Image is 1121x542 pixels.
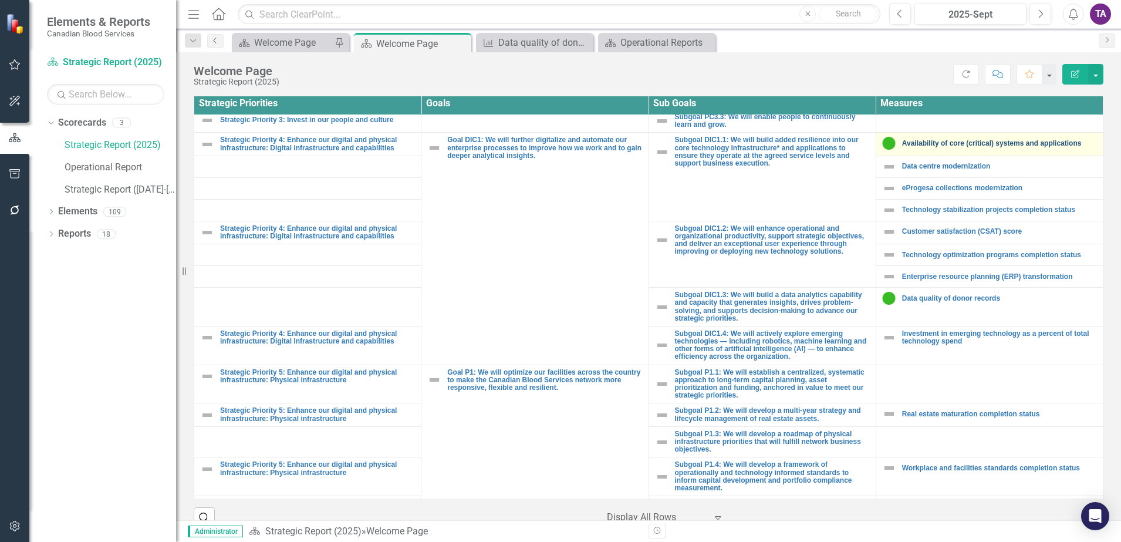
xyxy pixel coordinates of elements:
[882,461,896,475] img: Not Defined
[902,410,1097,418] a: Real estate maturation completion status
[649,457,876,496] td: Double-Click to Edit Right Click for Context Menu
[200,369,214,383] img: Not Defined
[65,183,176,197] a: Strategic Report ([DATE]-[DATE]) (Archive)
[649,403,876,426] td: Double-Click to Edit Right Click for Context Menu
[47,15,150,29] span: Elements & Reports
[876,244,1103,266] td: Double-Click to Edit Right Click for Context Menu
[649,133,876,221] td: Double-Click to Edit Right Click for Context Menu
[1090,4,1111,25] button: TA
[882,136,896,150] img: On Target
[194,78,279,86] div: Strategic Report (2025)
[649,288,876,326] td: Double-Click to Edit Right Click for Context Menu
[376,36,468,51] div: Welcome Page
[112,118,131,128] div: 3
[649,426,876,457] td: Double-Click to Edit Right Click for Context Menu
[194,110,421,133] td: Double-Click to Edit Right Click for Context Menu
[655,300,669,314] img: Not Defined
[200,331,214,345] img: Not Defined
[655,114,669,128] img: Not Defined
[220,225,415,240] a: Strategic Priority 4: Enhance our digital and physical infrastructure: Digital infrastructure and...
[194,326,421,365] td: Double-Click to Edit Right Click for Context Menu
[902,140,1097,147] a: Availability of core (critical) systems and applications
[427,373,441,387] img: Not Defined
[188,526,243,537] span: Administrator
[876,457,1103,496] td: Double-Click to Edit Right Click for Context Menu
[882,270,896,284] img: Not Defined
[655,377,669,391] img: Not Defined
[655,435,669,449] img: Not Defined
[421,133,649,365] td: Double-Click to Edit Right Click for Context Menu
[220,461,415,476] a: Strategic Priority 5: Enhance our digital and physical infrastructure: Physical infrastructure
[58,205,97,218] a: Elements
[254,35,332,50] div: Welcome Page
[58,116,106,130] a: Scorecards
[649,365,876,403] td: Double-Click to Edit Right Click for Context Menu
[876,326,1103,365] td: Double-Click to Edit Right Click for Context Menu
[902,251,1097,259] a: Technology optimization programs completion status
[902,184,1097,192] a: eProgesa collections modernization
[919,8,1022,22] div: 2025-Sept
[427,141,441,155] img: Not Defined
[675,407,870,422] a: Subgoal P1.2: We will develop a multi-year strategy and lifecycle management of real estate assets.
[235,35,332,50] a: Welcome Page
[655,145,669,159] img: Not Defined
[902,163,1097,170] a: Data centre modernization
[675,369,870,400] a: Subgoal P1.1: We will establish a centralized, systematic approach to long-term capital planning,...
[447,369,642,392] a: Goal P1: We will optimize our facilities across the country to make the Canadian Blood Services n...
[876,266,1103,288] td: Double-Click to Edit Right Click for Context Menu
[5,13,27,35] img: ClearPoint Strategy
[876,133,1103,156] td: Double-Click to Edit Right Click for Context Menu
[65,161,176,174] a: Operational Report
[47,84,164,105] input: Search Below...
[220,369,415,384] a: Strategic Priority 5: Enhance our digital and physical infrastructure: Physical infrastructure
[882,407,896,421] img: Not Defined
[902,330,1097,345] a: Investment in emerging technology as a percent of total technology spend
[902,206,1097,214] a: Technology stabilization projects completion status
[447,136,642,160] a: Goal DIC1: We will further digitalize and automate our enterprise processes to improve how we wor...
[902,273,1097,281] a: Enterprise resource planning (ERP) transformation
[675,291,870,322] a: Subgoal DIC1.3: We will build a data analytics capability and capacity that generates insights, d...
[649,326,876,365] td: Double-Click to Edit Right Click for Context Menu
[876,177,1103,199] td: Double-Click to Edit Right Click for Context Menu
[675,136,870,167] a: Subgoal DIC1.1: We will build added resilience into our core technology infrastructure* and appli...
[194,133,421,156] td: Double-Click to Edit Right Click for Context Menu
[103,207,126,217] div: 109
[675,225,870,256] a: Subgoal DIC1.2: We will enhance operational and organizational productivity, support strategic ob...
[249,525,640,538] div: »
[675,113,870,129] a: Subgoal PC3.3: We will enable people to continuously learn and grow.
[882,181,896,196] img: Not Defined
[836,9,861,18] span: Search
[819,6,877,22] button: Search
[882,225,896,239] img: Not Defined
[200,113,214,127] img: Not Defined
[620,35,713,50] div: Operational Reports
[200,137,214,152] img: Not Defined
[194,365,421,403] td: Double-Click to Edit Right Click for Context Menu
[882,291,896,305] img: On Target
[601,35,713,50] a: Operational Reports
[876,221,1103,244] td: Double-Click to Edit Right Click for Context Menu
[876,156,1103,177] td: Double-Click to Edit Right Click for Context Menu
[194,457,421,496] td: Double-Click to Edit Right Click for Context Menu
[479,35,590,50] a: Data quality of donor records
[675,330,870,361] a: Subgoal DIC1.4: We will actively explore emerging technologies — including robotics, machine lear...
[882,331,896,345] img: Not Defined
[902,295,1097,302] a: Data quality of donor records
[366,526,428,537] div: Welcome Page
[675,430,870,454] a: Subgoal P1.3: We will develop a roadmap of physical infrastructure priorities that will fulfill n...
[675,461,870,492] a: Subgoal P1.4: We will develop a framework of operationally and technology informed standards to i...
[649,110,876,133] td: Double-Click to Edit Right Click for Context Menu
[97,229,116,239] div: 18
[238,4,880,25] input: Search ClearPoint...
[265,526,362,537] a: Strategic Report (2025)
[47,56,164,69] a: Strategic Report (2025)
[882,160,896,174] img: Not Defined
[876,288,1103,326] td: Double-Click to Edit Right Click for Context Menu
[200,225,214,240] img: Not Defined
[882,203,896,217] img: Not Defined
[220,136,415,152] a: Strategic Priority 4: Enhance our digital and physical infrastructure: Digital infrastructure and...
[220,407,415,422] a: Strategic Priority 5: Enhance our digital and physical infrastructure: Physical infrastructure
[65,139,176,152] a: Strategic Report (2025)
[47,29,150,38] small: Canadian Blood Services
